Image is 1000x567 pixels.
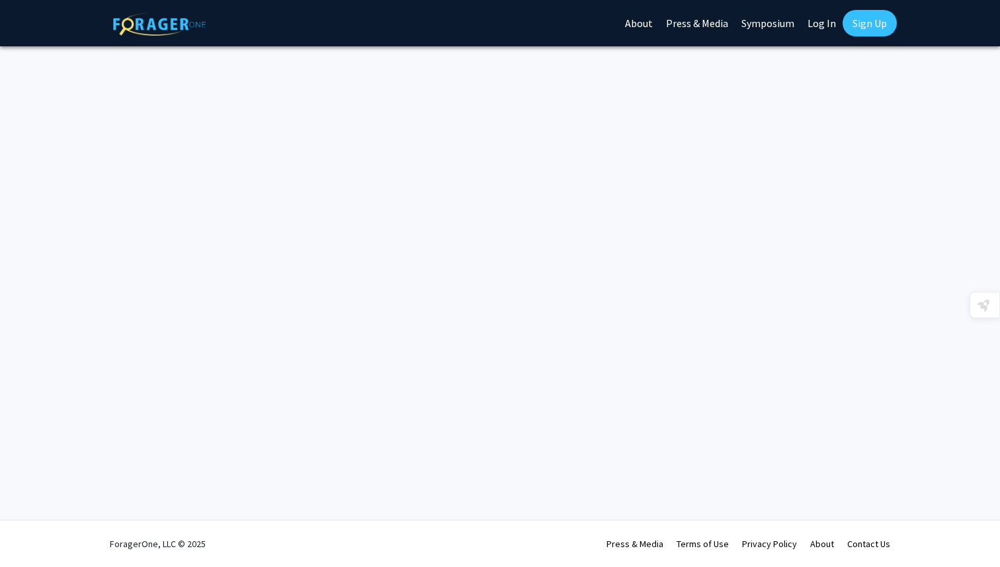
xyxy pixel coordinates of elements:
img: ForagerOne Logo [113,13,206,36]
a: Terms of Use [677,538,729,550]
a: Sign Up [843,10,897,36]
a: Press & Media [606,538,663,550]
a: Privacy Policy [742,538,797,550]
a: Contact Us [847,538,890,550]
a: About [810,538,834,550]
div: ForagerOne, LLC © 2025 [110,521,206,567]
